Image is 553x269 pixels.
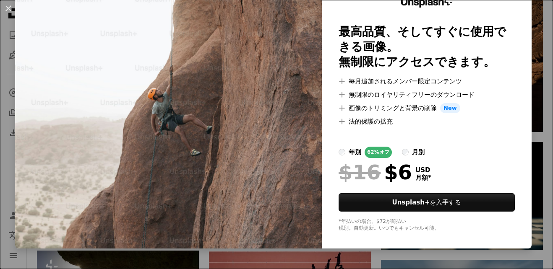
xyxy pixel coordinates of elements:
li: 画像のトリミングと背景の削除 [339,103,515,113]
li: 無制限のロイヤリティフリーのダウンロード [339,90,515,100]
div: *年払いの場合、 $72 が前払い 税別。自動更新。いつでもキャンセル可能。 [339,218,515,232]
div: 62% オフ [365,147,392,158]
span: $16 [339,161,381,183]
div: 月別 [412,147,425,157]
li: 毎月追加されるメンバー限定コンテンツ [339,76,515,86]
li: 法的保護の拡充 [339,116,515,127]
h2: 最高品質、そしてすぐに使用できる画像。 無制限にアクセスできます。 [339,24,515,70]
span: New [440,103,460,113]
strong: Unsplash+ [392,199,430,206]
input: 年別62%オフ [339,149,345,155]
input: 月別 [402,149,409,155]
span: USD [415,166,431,174]
div: $6 [339,161,412,183]
div: 年別 [349,147,361,157]
button: Unsplash+を入手する [339,193,515,212]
